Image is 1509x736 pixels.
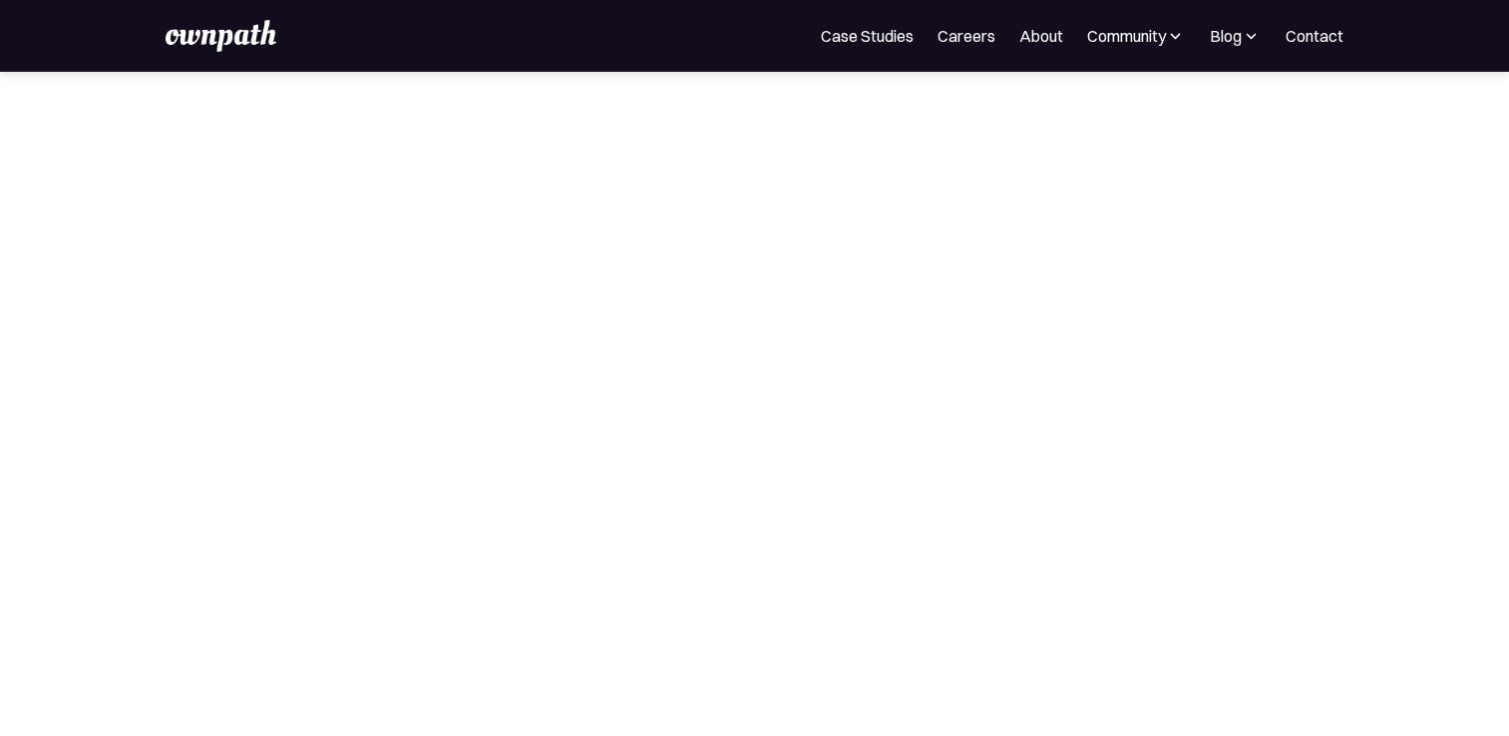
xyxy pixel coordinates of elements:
div: Community [1087,24,1166,48]
div: Blog [1210,24,1262,48]
div: Blog [1210,24,1242,48]
a: Careers [938,24,995,48]
div: Community [1087,24,1186,48]
a: Contact [1286,24,1343,48]
a: Case Studies [821,24,914,48]
a: About [1019,24,1063,48]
